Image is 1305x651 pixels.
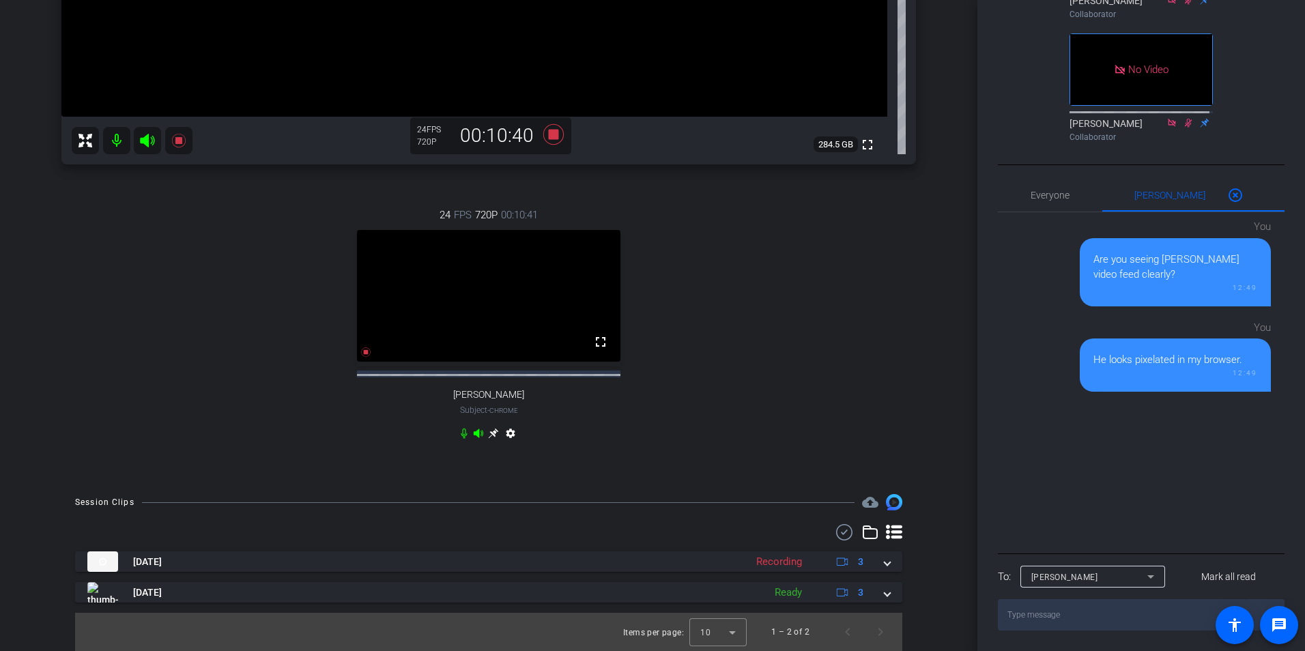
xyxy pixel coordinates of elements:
[592,334,609,350] mat-icon: fullscreen
[133,585,162,600] span: [DATE]
[1070,8,1213,20] div: Collaborator
[427,125,441,134] span: FPS
[998,569,1011,585] div: To:
[451,124,543,147] div: 00:10:40
[768,585,809,601] div: Ready
[862,494,878,510] mat-icon: cloud_upload
[1080,219,1271,235] div: You
[1227,617,1243,633] mat-icon: accessibility
[417,124,451,135] div: 24
[1093,252,1257,283] div: Are you seeing [PERSON_NAME] video feed clearly?
[453,389,524,401] span: [PERSON_NAME]
[1271,617,1287,633] mat-icon: message
[475,207,498,222] span: 720P
[858,555,863,569] span: 3
[831,616,864,648] button: Previous page
[489,407,518,414] span: Chrome
[417,136,451,147] div: 720P
[1201,570,1256,584] span: Mark all read
[501,207,538,222] span: 00:10:41
[1070,117,1213,143] div: [PERSON_NAME]
[1093,352,1257,368] div: He looks pixelated in my browser.
[487,405,489,415] span: -
[502,428,519,444] mat-icon: settings
[460,404,518,416] span: Subject
[749,554,809,570] div: Recording
[1134,190,1205,200] span: [PERSON_NAME]
[1128,63,1168,76] span: No Video
[87,551,118,572] img: thumb-nail
[886,494,902,510] img: Session clips
[1173,564,1285,589] button: Mark all read
[864,616,897,648] button: Next page
[859,136,876,153] mat-icon: fullscreen
[1070,131,1213,143] div: Collaborator
[1093,368,1257,378] div: 12:49
[454,207,472,222] span: FPS
[1031,190,1070,200] span: Everyone
[1031,573,1098,582] span: [PERSON_NAME]
[1080,320,1271,336] div: You
[133,555,162,569] span: [DATE]
[623,626,684,639] div: Items per page:
[75,582,902,603] mat-expansion-panel-header: thumb-nail[DATE]Ready3
[858,585,863,600] span: 3
[771,625,809,639] div: 1 – 2 of 2
[75,551,902,572] mat-expansion-panel-header: thumb-nail[DATE]Recording3
[862,494,878,510] span: Destinations for your clips
[814,136,858,153] span: 284.5 GB
[1227,187,1244,203] mat-icon: highlight_off
[87,582,118,603] img: thumb-nail
[75,495,134,509] div: Session Clips
[440,207,450,222] span: 24
[1093,283,1257,293] div: 12:49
